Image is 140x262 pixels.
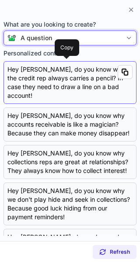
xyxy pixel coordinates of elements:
div: Hey [PERSON_NAME], do you know why collections reps are great at relationships? They always know ... [7,149,133,175]
img: Connie from ContactOut [4,34,16,41]
div: Hey [PERSON_NAME], do you know why accounts receivable is like a magician? Because they can make ... [7,111,133,138]
span: What are you looking to create? [3,20,136,29]
span: Refresh [110,248,130,255]
button: Refresh [93,245,136,259]
button: Copy [118,65,133,79]
div: Hey [PERSON_NAME], do you know why the credit rep always carries a pencil? In case they need to d... [7,65,133,100]
div: Hey [PERSON_NAME], do you know why we don't play hide and seek in collections? Because good luck ... [7,186,133,221]
label: Personalized content [3,49,136,58]
div: A question [21,34,52,42]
